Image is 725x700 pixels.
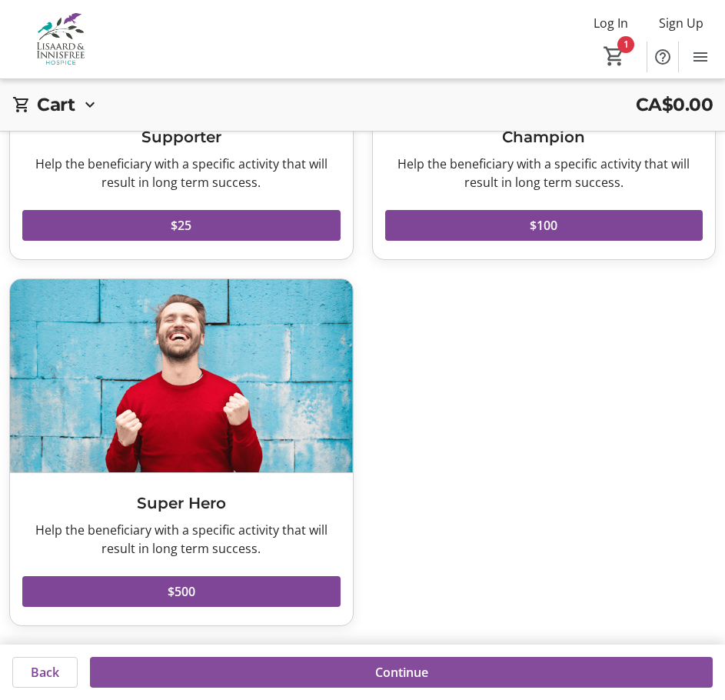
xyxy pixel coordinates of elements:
[22,576,341,607] button: $500
[31,663,59,682] span: Back
[168,582,195,601] span: $500
[385,210,703,241] button: $100
[10,279,353,472] img: Super Hero
[530,216,557,235] span: $100
[647,11,716,35] button: Sign Up
[385,155,703,192] div: Help the beneficiary with a specific activity that will result in long term success.
[581,11,640,35] button: Log In
[90,657,713,688] button: Continue
[594,14,628,32] span: Log In
[22,521,341,558] div: Help the beneficiary with a specific activity that will result in long term success.
[385,125,703,148] h3: Champion
[37,92,75,118] h2: Cart
[9,11,111,68] img: Lisaard & Innisfree Hospice's Logo
[659,14,703,32] span: Sign Up
[647,42,678,72] button: Help
[600,42,628,70] button: Cart
[22,125,341,148] h3: Supporter
[12,657,78,688] button: Back
[636,92,713,118] span: CA$0.00
[375,663,428,682] span: Continue
[685,42,716,72] button: Menu
[22,492,341,515] h3: Super Hero
[22,155,341,192] div: Help the beneficiary with a specific activity that will result in long term success.
[22,210,341,241] button: $25
[171,216,191,235] span: $25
